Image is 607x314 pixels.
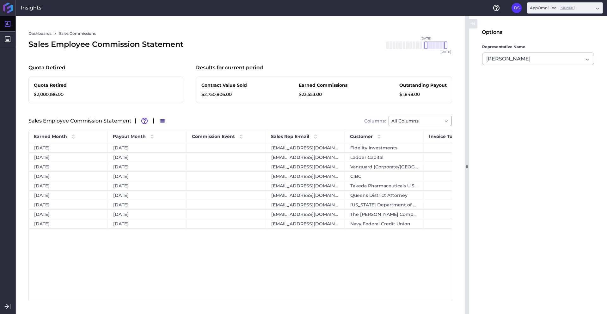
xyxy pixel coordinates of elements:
div: [EMAIL_ADDRESS][DOMAIN_NAME] [266,153,345,162]
span: All Columns [391,117,419,125]
div: [EMAIL_ADDRESS][DOMAIN_NAME] [266,162,345,171]
span: Representative Name [482,44,525,50]
div: Ladder Capital [345,153,424,162]
div: [DATE] [29,153,108,162]
div: [DATE] [29,191,108,200]
div: Fidelity Investments [345,143,424,152]
div: [DATE] [29,219,108,228]
div: [EMAIL_ADDRESS][DOMAIN_NAME] [266,191,345,200]
div: CIBC [345,172,424,181]
span: Invoice To [429,134,452,139]
a: Dashboards [28,31,52,36]
div: Queens District Attorney [345,191,424,200]
span: [DATE] [420,37,431,40]
span: Customer [350,134,373,139]
div: [DATE] [29,143,108,152]
div: [DATE] [29,200,108,209]
div: AppOmni, Inc. [530,5,574,11]
p: $1,848.00 [399,91,447,98]
div: [EMAIL_ADDRESS][DOMAIN_NAME] [266,143,345,152]
div: [DATE] [108,172,187,181]
p: Contract Value Sold [201,82,247,89]
div: [EMAIL_ADDRESS][DOMAIN_NAME] [266,210,345,219]
div: Dropdown select [389,116,452,126]
button: User Menu [512,3,522,13]
span: Payout Month [113,134,146,139]
div: [DATE] [29,172,108,181]
div: Dropdown select [527,2,603,14]
span: [DATE] [440,50,451,53]
div: [DATE] [108,181,187,190]
div: [DATE] [29,162,108,171]
div: [DATE] [108,191,187,200]
div: Sales Employee Commission Statement [28,116,452,126]
div: Takeda Pharmaceuticals U.S.A. [345,181,424,190]
div: Sales Employee Commission Statement [28,39,183,50]
p: $2,000,186.00 [34,91,75,98]
p: Outstanding Payout [399,82,447,89]
div: Dropdown select [482,53,594,65]
p: $23,553.00 [299,91,347,98]
p: Earned Commissions [299,82,347,89]
span: Columns: [364,119,386,123]
p: Quota Retired [34,82,75,89]
div: Navy Federal Credit Union [345,219,424,228]
div: [EMAIL_ADDRESS][DOMAIN_NAME] [266,219,345,228]
span: Commission Event [192,134,235,139]
div: [DATE] [108,219,187,228]
div: [EMAIL_ADDRESS][DOMAIN_NAME] [266,172,345,181]
div: [DATE] [108,210,187,219]
div: [DATE] [29,181,108,190]
div: Options [482,28,502,36]
div: [DATE] [108,143,187,152]
p: $2,750,806.00 [201,91,247,98]
span: Earned Month [34,134,67,139]
span: Sales Rep E-mail [271,134,309,139]
div: The [PERSON_NAME] Companies [345,210,424,219]
span: [PERSON_NAME] [486,55,530,63]
div: [DATE] [108,153,187,162]
div: Vanguard (Corporate/[GEOGRAPHIC_DATA]) [345,162,424,171]
ins: Viewer [560,6,574,10]
div: [EMAIL_ADDRESS][DOMAIN_NAME] [266,200,345,209]
div: [DATE] [108,162,187,171]
div: [DATE] [108,200,187,209]
div: [US_STATE] Department of Social Services [345,200,424,209]
div: [EMAIL_ADDRESS][DOMAIN_NAME] [266,181,345,190]
div: [DATE] [29,210,108,219]
button: Help [491,3,501,13]
p: Results for current period [196,64,263,72]
a: Sales Commissions [59,31,96,36]
p: Quota Retired [28,64,65,72]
